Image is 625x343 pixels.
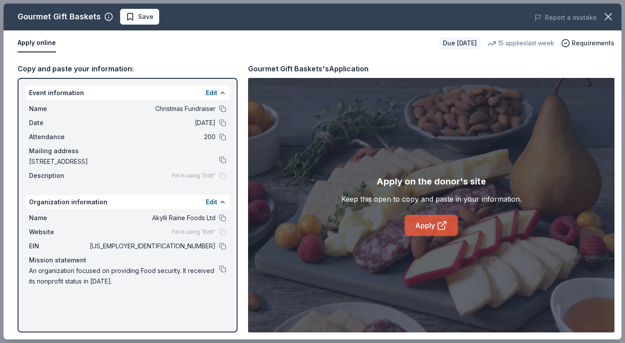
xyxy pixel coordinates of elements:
div: Gourmet Gift Baskets [18,10,101,24]
span: Fill in using "Edit" [172,172,216,179]
span: Description [29,170,88,181]
div: Organization information [26,195,230,209]
div: Gourmet Gift Baskets's Application [248,63,369,74]
span: Fill in using "Edit" [172,229,216,236]
span: EIN [29,241,88,251]
span: Save [138,11,154,22]
button: Requirements [561,38,614,48]
button: Apply online [18,34,56,52]
div: 15 applies last week [487,38,554,48]
div: Keep this open to copy and paste in your information. [341,194,522,204]
div: Apply on the donor's site [376,174,486,188]
span: An organization focused on providing Food security. It received its nonprofit status in [DATE]. [29,266,219,287]
button: Edit [206,197,217,207]
span: [US_EMPLOYER_IDENTIFICATION_NUMBER] [88,241,216,251]
div: Copy and paste your information: [18,63,238,74]
span: Date [29,118,88,128]
span: [DATE] [88,118,216,128]
span: Requirements [572,38,614,48]
span: Website [29,227,88,237]
button: Report a mistake [534,12,597,23]
button: Save [120,9,159,25]
span: 200 [88,132,216,142]
div: Due [DATE] [439,37,480,49]
a: Apply [405,215,458,236]
span: Christmas Fundraiser [88,103,216,114]
span: Name [29,103,88,114]
span: Name [29,213,88,223]
span: Attendance [29,132,88,142]
div: Mailing address [29,146,226,156]
div: Mission statement [29,255,226,266]
button: Edit [206,88,217,98]
span: Akylli Raine Foods Ltd [88,213,216,223]
div: Event information [26,86,230,100]
span: [STREET_ADDRESS] [29,156,219,167]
